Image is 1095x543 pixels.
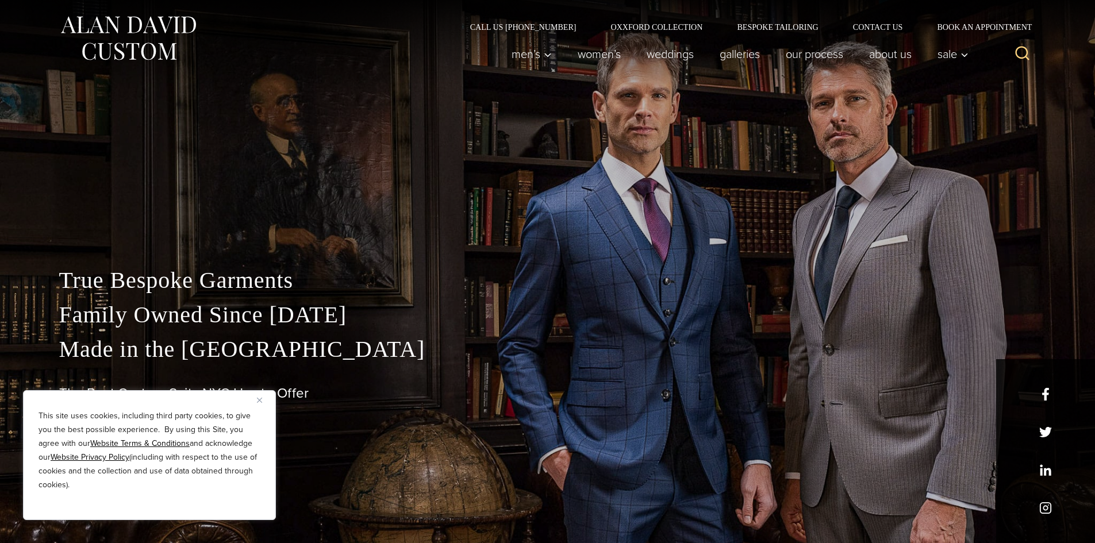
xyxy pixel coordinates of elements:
p: This site uses cookies, including third party cookies, to give you the best possible experience. ... [39,409,260,492]
a: Contact Us [836,23,920,31]
button: Close [257,393,271,407]
a: weddings [633,43,706,66]
a: Bespoke Tailoring [720,23,835,31]
img: Close [257,398,262,403]
button: View Search Form [1009,40,1036,68]
a: Galleries [706,43,773,66]
nav: Primary Navigation [498,43,974,66]
span: Sale [938,48,969,60]
a: Oxxford Collection [593,23,720,31]
nav: Secondary Navigation [453,23,1036,31]
a: Website Terms & Conditions [90,437,190,449]
p: True Bespoke Garments Family Owned Since [DATE] Made in the [GEOGRAPHIC_DATA] [59,263,1036,367]
h1: The Best Custom Suits NYC Has to Offer [59,385,1036,402]
a: About Us [856,43,924,66]
span: Men’s [512,48,552,60]
a: Call Us [PHONE_NUMBER] [453,23,594,31]
a: Book an Appointment [920,23,1036,31]
a: Women’s [564,43,633,66]
a: Website Privacy Policy [51,451,129,463]
a: Our Process [773,43,856,66]
img: Alan David Custom [59,13,197,64]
